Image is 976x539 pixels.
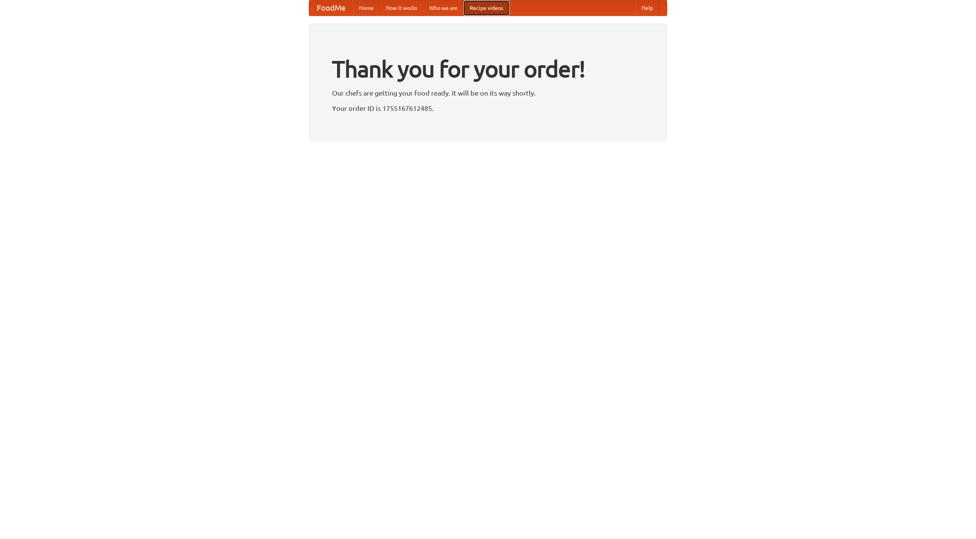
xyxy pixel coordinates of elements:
a: FoodMe [309,0,353,16]
a: Help [636,0,659,16]
a: Home [353,0,380,16]
p: Your order ID is 1755167612485. [332,102,644,114]
p: Our chefs are getting your food ready. It will be on its way shortly. [332,87,644,99]
a: Recipe videos [464,0,509,16]
h1: Thank you for your order! [332,51,644,87]
a: Who we are [423,0,464,16]
a: How it works [380,0,423,16]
